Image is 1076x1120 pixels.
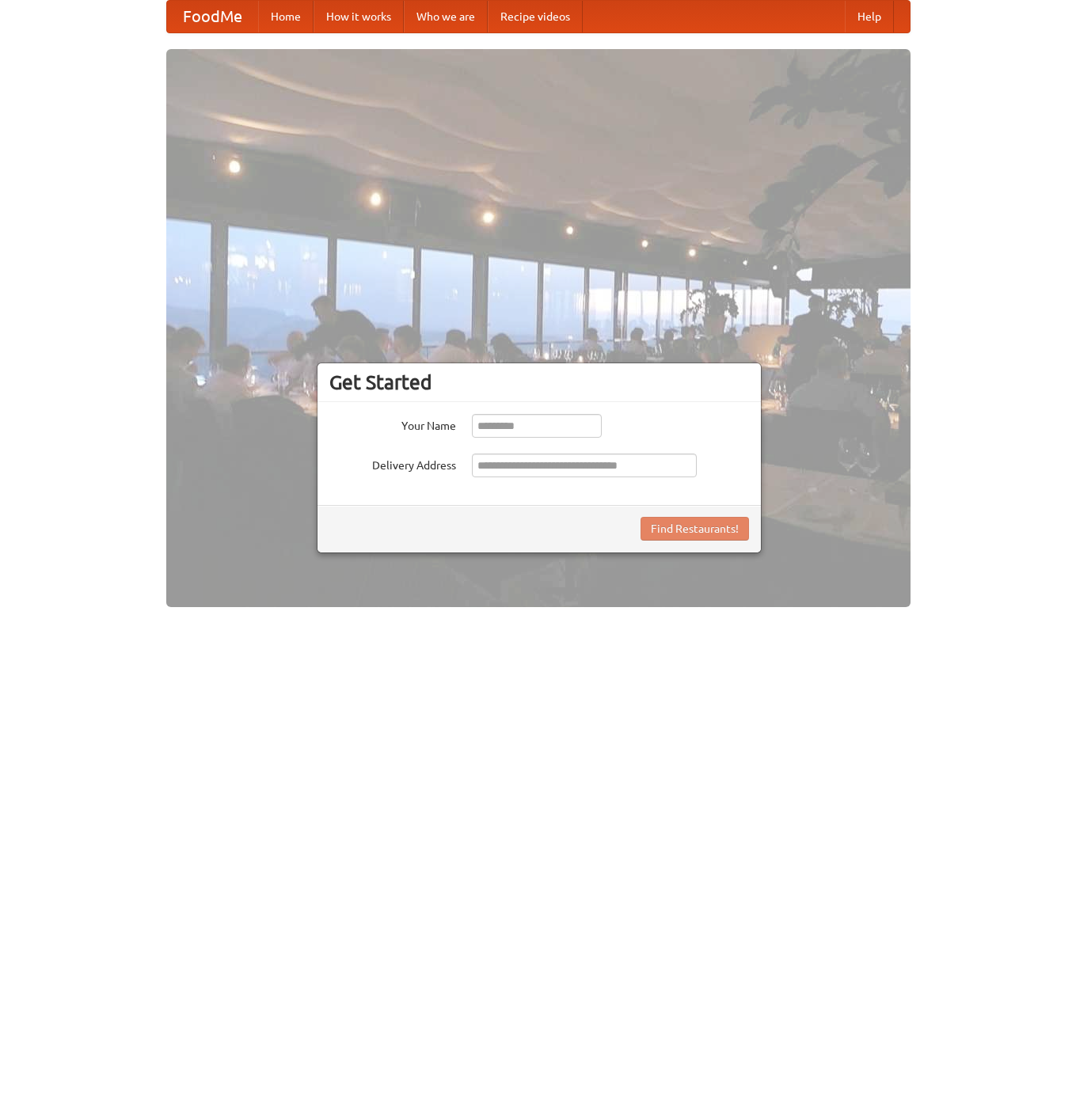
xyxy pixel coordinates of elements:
[314,1,404,32] a: How it works
[167,1,258,32] a: FoodMe
[404,1,488,32] a: Who we are
[641,517,749,541] button: Find Restaurants!
[329,414,456,434] label: Your Name
[488,1,583,32] a: Recipe videos
[258,1,314,32] a: Home
[329,454,456,473] label: Delivery Address
[845,1,894,32] a: Help
[329,370,749,394] h3: Get Started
